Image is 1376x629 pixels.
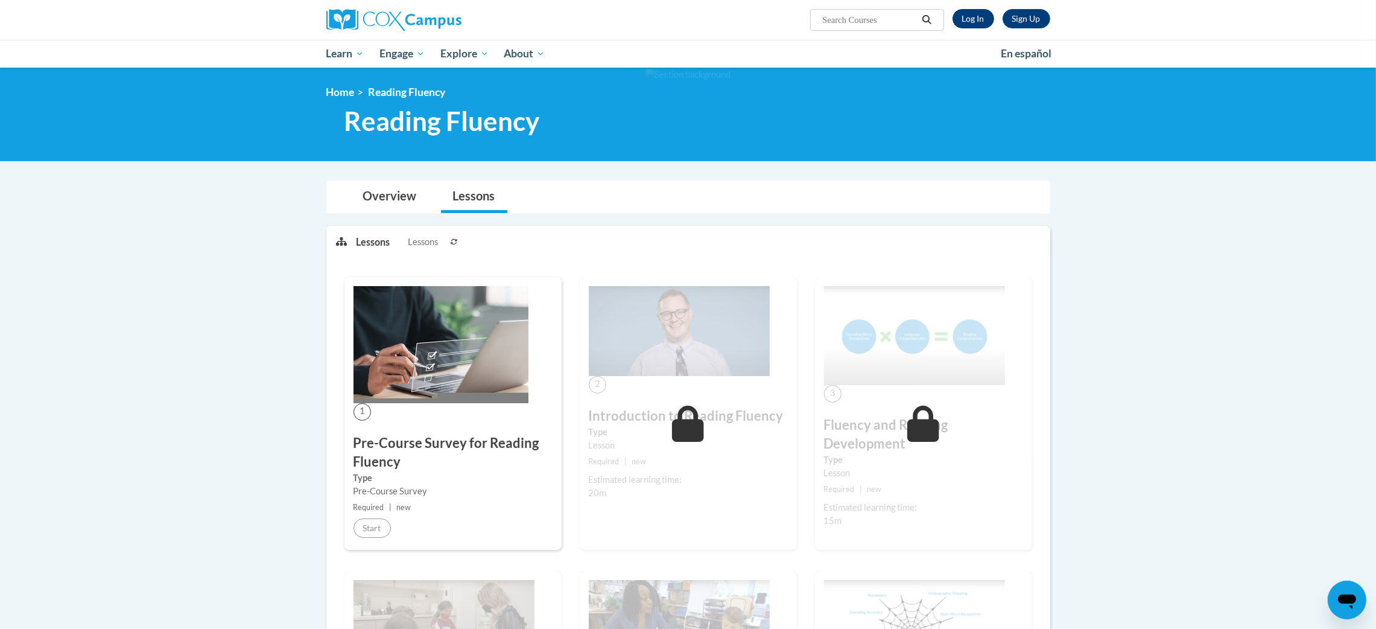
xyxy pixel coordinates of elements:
[824,516,842,526] span: 15m
[504,46,545,61] span: About
[824,385,842,403] span: 3
[356,235,390,249] p: Lessons
[1003,9,1050,28] a: Register
[433,40,496,68] a: Explore
[326,9,556,31] a: Cox Campus
[326,86,355,98] a: Home
[496,40,553,68] a: About
[319,40,372,68] a: Learn
[824,286,1005,385] img: Course Image
[379,46,425,61] span: Engage
[993,41,1059,66] a: En español
[351,181,429,213] a: Overview
[632,457,646,466] span: new
[645,68,731,81] img: Section background
[354,471,553,485] label: Type
[918,13,936,27] button: Search
[369,86,446,98] span: Reading Fluency
[354,434,553,471] h3: Pre-Course Survey for Reading Fluency
[354,485,553,498] div: Pre-Course Survey
[589,426,788,439] label: Type
[354,403,371,421] span: 1
[824,467,1023,480] div: Lesson
[344,105,540,137] span: Reading Fluency
[354,286,528,403] img: Course Image
[354,519,391,538] button: Start
[326,46,364,61] span: Learn
[308,40,1068,68] div: Main menu
[1001,47,1051,60] span: En español
[408,235,438,249] span: Lessons
[589,286,770,376] img: Course Image
[589,407,788,426] h3: Introduction to Reading Fluency
[441,181,507,213] a: Lessons
[824,485,855,494] span: Required
[589,473,788,487] div: Estimated learning time:
[326,9,461,31] img: Cox Campus
[1328,581,1366,619] iframe: Button to launch messaging window
[867,485,881,494] span: new
[389,503,392,512] span: |
[589,376,606,394] span: 2
[589,488,607,498] span: 20m
[624,457,627,466] span: |
[396,503,411,512] span: new
[824,416,1023,453] h3: Fluency and Reading Development
[860,485,862,494] span: |
[354,503,384,512] span: Required
[824,501,1023,514] div: Estimated learning time:
[589,439,788,452] div: Lesson
[824,453,1023,467] label: Type
[440,46,489,61] span: Explore
[589,457,620,466] span: Required
[821,13,918,27] input: Search Courses
[372,40,433,68] a: Engage
[953,9,994,28] a: Log In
